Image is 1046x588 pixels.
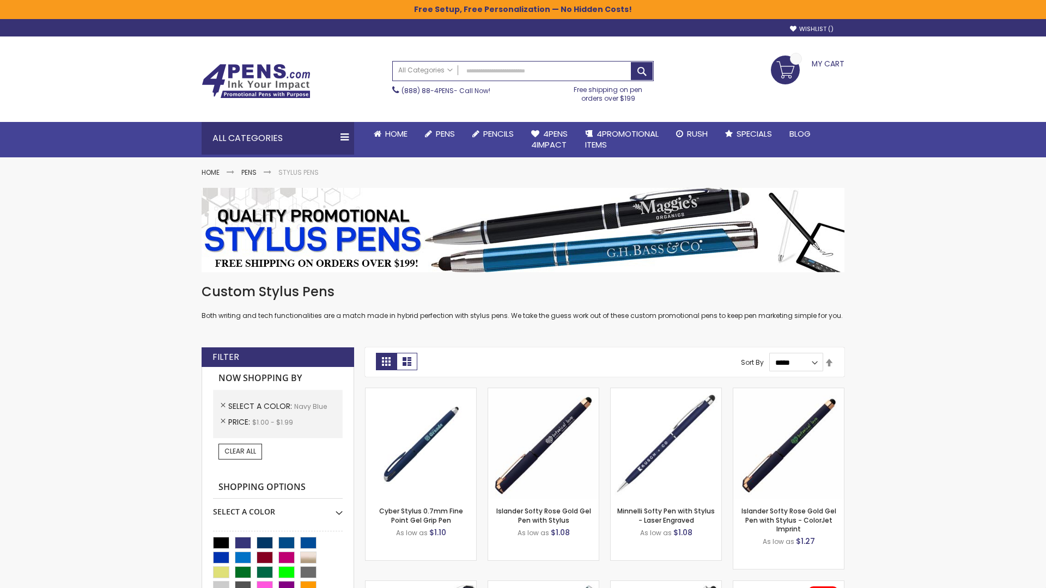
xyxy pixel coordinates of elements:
span: $1.10 [429,527,446,538]
div: All Categories [202,122,354,155]
div: Both writing and tech functionalities are a match made in hybrid perfection with stylus pens. We ... [202,283,844,321]
img: Stylus Pens [202,188,844,272]
img: Minnelli Softy Pen with Stylus - Laser Engraved-Navy Blue [611,388,721,499]
span: All Categories [398,66,453,75]
span: As low as [396,528,428,537]
strong: Filter [212,351,239,363]
strong: Grid [376,353,397,370]
span: Navy Blue [294,402,327,411]
a: Home [202,168,220,177]
a: Islander Softy Rose Gold Gel Pen with Stylus [496,506,591,524]
a: Wishlist [790,25,834,33]
a: Clear All [218,444,262,459]
span: Select A Color [228,401,294,412]
a: (888) 88-4PENS [402,86,454,95]
a: Islander Softy Rose Gold Gel Pen with Stylus - ColorJet Imprint [741,506,836,533]
span: 4Pens 4impact [531,128,568,150]
strong: Stylus Pens [278,168,319,177]
span: Rush [687,128,708,139]
a: Blog [781,122,819,146]
span: Specials [737,128,772,139]
span: Clear All [224,446,256,456]
a: Pencils [464,122,522,146]
a: Pens [241,168,257,177]
strong: Now Shopping by [213,367,343,390]
span: Home [385,128,408,139]
span: As low as [518,528,549,537]
a: Islander Softy Rose Gold Gel Pen with Stylus-Navy Blue [488,388,599,397]
div: Free shipping on pen orders over $199 [563,81,654,103]
div: Select A Color [213,499,343,517]
span: - Call Now! [402,86,490,95]
a: Minnelli Softy Pen with Stylus - Laser Engraved-Navy Blue [611,388,721,397]
label: Sort By [741,358,764,367]
span: As low as [640,528,672,537]
strong: Shopping Options [213,476,343,499]
span: Pencils [483,128,514,139]
a: Rush [667,122,716,146]
span: Blog [789,128,811,139]
a: Minnelli Softy Pen with Stylus - Laser Engraved [617,506,715,524]
a: Cyber Stylus 0.7mm Fine Point Gel Grip Pen [379,506,463,524]
span: Pens [436,128,455,139]
h1: Custom Stylus Pens [202,283,844,301]
a: Islander Softy Rose Gold Gel Pen with Stylus - ColorJet Imprint-Navy Blue [733,388,844,397]
img: Islander Softy Rose Gold Gel Pen with Stylus-Navy Blue [488,388,599,499]
a: 4Pens4impact [522,122,576,157]
span: $1.08 [551,527,570,538]
span: $1.00 - $1.99 [252,418,293,427]
img: Islander Softy Rose Gold Gel Pen with Stylus - ColorJet Imprint-Navy Blue [733,388,844,499]
span: 4PROMOTIONAL ITEMS [585,128,659,150]
span: Price [228,416,252,427]
img: Cyber Stylus 0.7mm Fine Point Gel Grip Pen-Navy Blue [366,388,476,499]
a: All Categories [393,62,458,79]
span: $1.08 [673,527,692,538]
a: 4PROMOTIONALITEMS [576,122,667,157]
span: As low as [763,537,794,546]
span: $1.27 [796,536,815,547]
img: 4Pens Custom Pens and Promotional Products [202,64,311,99]
a: Pens [416,122,464,146]
a: Cyber Stylus 0.7mm Fine Point Gel Grip Pen-Navy Blue [366,388,476,397]
a: Home [365,122,416,146]
a: Specials [716,122,781,146]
